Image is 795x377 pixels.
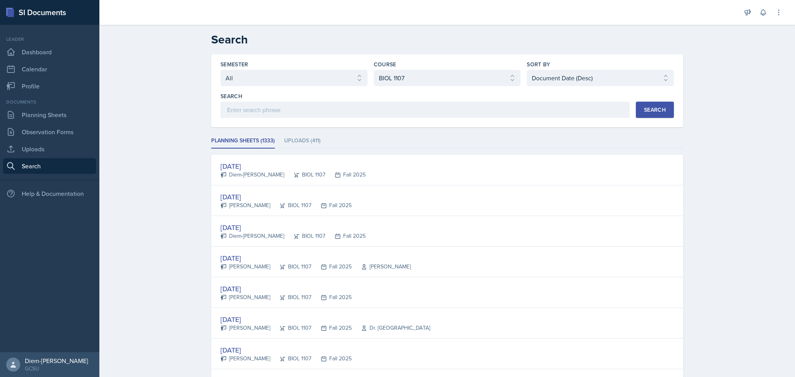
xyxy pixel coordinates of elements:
[270,355,311,363] div: BIOL 1107
[3,78,96,94] a: Profile
[211,33,683,47] h2: Search
[636,102,674,118] button: Search
[3,36,96,43] div: Leader
[211,133,275,149] li: Planning Sheets (1333)
[220,222,366,233] div: [DATE]
[220,253,411,263] div: [DATE]
[270,263,311,271] div: BIOL 1107
[220,263,270,271] div: [PERSON_NAME]
[644,107,666,113] div: Search
[3,158,96,174] a: Search
[284,232,325,240] div: BIOL 1107
[220,192,352,202] div: [DATE]
[220,232,284,240] div: Diem-[PERSON_NAME]
[25,365,88,372] div: GCSU
[352,263,411,271] div: [PERSON_NAME]
[352,324,430,332] div: Dr. [GEOGRAPHIC_DATA]
[3,141,96,157] a: Uploads
[220,102,630,118] input: Enter search phrase
[220,314,430,325] div: [DATE]
[527,61,550,68] label: Sort By
[3,44,96,60] a: Dashboard
[3,61,96,77] a: Calendar
[270,201,311,209] div: BIOL 1107
[220,61,248,68] label: Semester
[220,324,270,332] div: [PERSON_NAME]
[220,345,352,355] div: [DATE]
[311,355,352,363] div: Fall 2025
[3,107,96,123] a: Planning Sheets
[220,92,242,100] label: Search
[325,232,366,240] div: Fall 2025
[284,171,325,179] div: BIOL 1107
[220,284,352,294] div: [DATE]
[311,293,352,301] div: Fall 2025
[3,124,96,140] a: Observation Forms
[220,355,270,363] div: [PERSON_NAME]
[325,171,366,179] div: Fall 2025
[270,293,311,301] div: BIOL 1107
[311,201,352,209] div: Fall 2025
[284,133,321,149] li: Uploads (411)
[270,324,311,332] div: BIOL 1107
[220,171,284,179] div: Diem-[PERSON_NAME]
[3,99,96,105] div: Documents
[220,161,366,171] div: [DATE]
[3,186,96,201] div: Help & Documentation
[25,357,88,365] div: Diem-[PERSON_NAME]
[311,263,352,271] div: Fall 2025
[311,324,352,332] div: Fall 2025
[220,201,270,209] div: [PERSON_NAME]
[220,293,270,301] div: [PERSON_NAME]
[374,61,396,68] label: Course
